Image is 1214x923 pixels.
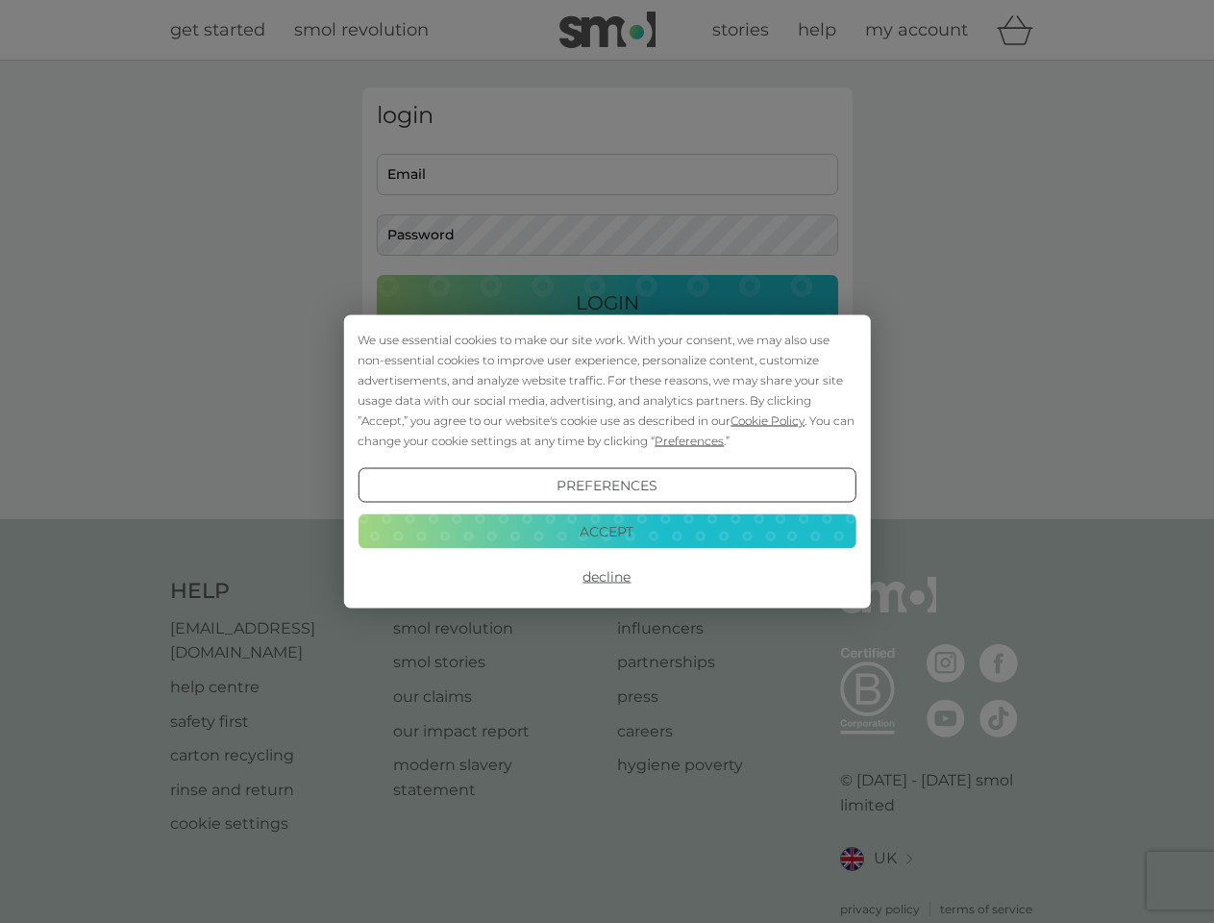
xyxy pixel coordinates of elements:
[358,330,855,451] div: We use essential cookies to make our site work. With your consent, we may also use non-essential ...
[731,413,805,428] span: Cookie Policy
[358,513,855,548] button: Accept
[358,560,855,594] button: Decline
[343,315,870,609] div: Cookie Consent Prompt
[358,468,855,503] button: Preferences
[655,434,724,448] span: Preferences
